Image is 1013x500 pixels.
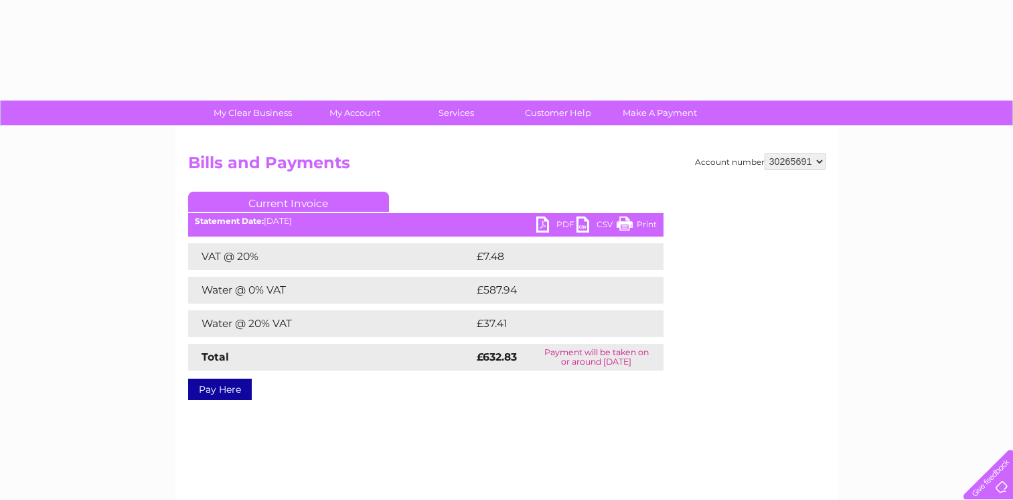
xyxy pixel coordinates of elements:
a: My Clear Business [198,101,308,125]
a: Services [401,101,512,125]
td: £7.48 [473,243,632,270]
td: VAT @ 20% [188,243,473,270]
a: Pay Here [188,379,252,400]
a: My Account [299,101,410,125]
a: Current Invoice [188,192,389,212]
div: Account number [695,153,826,170]
strong: £632.83 [477,351,517,363]
strong: Total [202,351,229,363]
a: CSV [576,216,617,236]
td: Water @ 0% VAT [188,277,473,304]
td: Water @ 20% VAT [188,310,473,337]
td: £37.41 [473,310,635,337]
a: Print [617,216,657,236]
a: Make A Payment [605,101,715,125]
a: Customer Help [503,101,613,125]
a: PDF [536,216,576,236]
b: Statement Date: [195,216,264,226]
td: £587.94 [473,277,640,304]
div: [DATE] [188,216,664,226]
td: Payment will be taken on or around [DATE] [530,344,664,371]
h2: Bills and Payments [188,153,826,179]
